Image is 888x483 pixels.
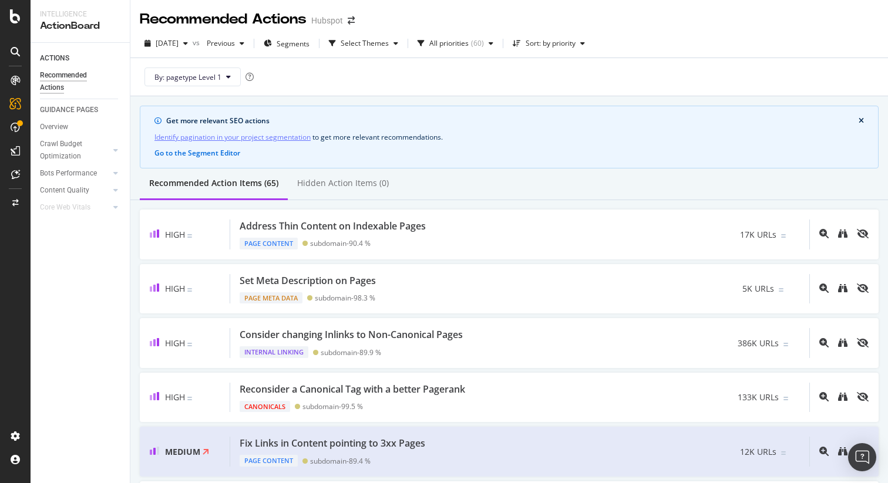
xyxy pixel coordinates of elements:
[140,9,307,29] div: Recommended Actions
[202,34,249,53] button: Previous
[144,67,241,86] button: By: pagetype Level 1
[40,69,110,94] div: Recommended Actions
[240,455,298,467] div: Page Content
[848,443,876,471] div: Open Intercom Messenger
[40,104,98,116] div: GUIDANCE PAGES
[240,346,308,358] div: Internal Linking
[240,274,376,288] div: Set Meta Description on Pages
[781,451,786,455] img: Equal
[40,121,122,133] a: Overview
[310,457,371,465] div: subdomain - 89.4 %
[240,238,298,249] div: Page Content
[154,72,221,82] span: By: pagetype Level 1
[819,338,829,347] div: magnifying-glass-plus
[40,69,122,94] a: Recommended Actions
[259,34,314,53] button: Segments
[277,39,310,49] span: Segments
[302,402,363,411] div: subdomain - 99.5 %
[321,348,381,357] div: subdomain - 89.9 %
[165,391,185,403] span: High
[40,138,110,163] a: Crawl Budget Optimization
[471,40,484,47] div: ( 60 )
[315,293,375,302] div: subdomain - 98.3 %
[838,447,847,456] div: binoculars
[819,447,829,456] div: magnifying-glass-plus
[838,284,847,294] a: binoculars
[40,52,69,65] div: ACTIONS
[149,177,278,189] div: Recommended Action Items (65)
[740,446,776,458] span: 12K URLs
[838,229,847,239] a: binoculars
[166,116,859,126] div: Get more relevant SEO actions
[40,201,110,214] a: Core Web Vitals
[165,446,200,457] span: Medium
[783,343,788,346] img: Equal
[40,167,110,180] a: Bots Performance
[40,138,102,163] div: Crawl Budget Optimization
[838,339,847,349] a: binoculars
[187,234,192,238] img: Equal
[165,283,185,294] span: High
[40,52,122,65] a: ACTIONS
[193,38,202,48] span: vs
[156,38,179,48] span: 2025 Sep. 30th
[838,392,847,401] div: binoculars
[838,283,847,293] div: binoculars
[187,288,192,292] img: Equal
[165,229,185,240] span: High
[738,337,779,349] span: 386K URLs
[781,234,786,238] img: Equal
[40,201,90,214] div: Core Web Vitals
[187,397,192,400] img: Equal
[526,40,576,47] div: Sort: by priority
[856,113,867,129] button: close banner
[40,184,110,197] a: Content Quality
[779,288,783,292] img: Equal
[311,15,343,26] div: Hubspot
[40,167,97,180] div: Bots Performance
[140,106,879,168] div: info banner
[240,328,463,342] div: Consider changing Inlinks to Non-Canonical Pages
[240,219,426,233] div: Address Thin Content on Indexable Pages
[154,131,311,143] a: Identify pagination in your project segmentation
[187,343,192,346] img: Equal
[40,104,122,116] a: GUIDANCE PAGES
[838,447,847,457] a: binoculars
[740,229,776,241] span: 17K URLs
[310,239,371,248] div: subdomain - 90.4 %
[742,283,774,295] span: 5K URLs
[838,338,847,347] div: binoculars
[819,229,829,238] div: magnifying-glass-plus
[140,34,193,53] button: [DATE]
[240,383,465,396] div: Reconsider a Canonical Tag with a better Pagerank
[40,184,89,197] div: Content Quality
[341,40,389,47] div: Select Themes
[508,34,590,53] button: Sort: by priority
[429,40,469,47] div: All priorities
[857,392,869,401] div: eye-slash
[154,131,864,143] div: to get more relevant recommendations .
[40,9,120,19] div: Intelligence
[240,437,425,450] div: Fix Links in Content pointing to 3xx Pages
[40,19,120,33] div: ActionBoard
[857,283,869,293] div: eye-slash
[819,283,829,293] div: magnifying-glass-plus
[165,337,185,349] span: High
[297,177,389,189] div: Hidden Action Items (0)
[738,391,779,403] span: 133K URLs
[40,121,68,133] div: Overview
[413,34,498,53] button: All priorities(60)
[154,148,240,158] button: Go to the Segment Editor
[838,229,847,238] div: binoculars
[324,34,403,53] button: Select Themes
[783,397,788,400] img: Equal
[857,229,869,238] div: eye-slash
[819,392,829,401] div: magnifying-glass-plus
[240,401,290,413] div: Canonicals
[857,338,869,347] div: eye-slash
[240,292,302,304] div: Page Meta Data
[348,16,355,25] div: arrow-right-arrow-left
[838,393,847,403] a: binoculars
[202,38,235,48] span: Previous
